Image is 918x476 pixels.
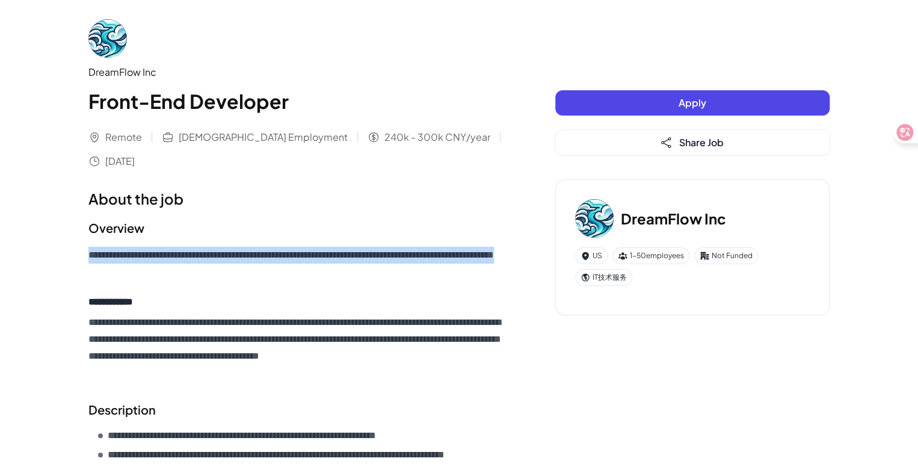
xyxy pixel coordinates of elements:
[555,90,830,116] button: Apply
[694,247,758,264] div: Not Funded
[88,219,507,237] h2: Overview
[575,199,614,238] img: Dr
[612,247,689,264] div: 1-50 employees
[575,247,608,264] div: US
[679,136,724,149] span: Share Job
[575,269,632,286] div: IT技术服务
[88,19,127,58] img: Dr
[88,401,507,419] h2: Description
[105,130,142,144] span: Remote
[555,130,830,155] button: Share Job
[88,87,507,116] h1: Front-End Developer
[88,188,507,209] h1: About the job
[105,154,135,168] span: [DATE]
[179,130,348,144] span: [DEMOGRAPHIC_DATA] Employment
[88,65,507,79] div: DreamFlow Inc
[384,130,490,144] span: 240k - 300k CNY/year
[621,208,726,229] h3: DreamFlow Inc
[679,96,706,109] span: Apply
